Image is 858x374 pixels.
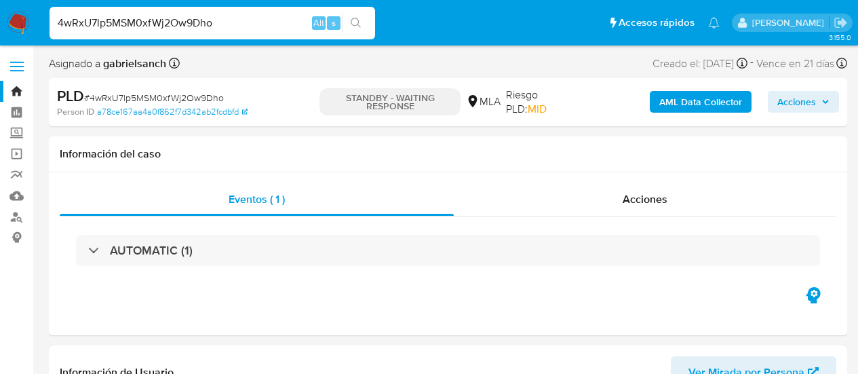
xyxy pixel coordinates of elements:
[110,243,193,258] h3: AUTOMATIC (1)
[319,88,461,115] p: STANDBY - WAITING RESPONSE
[834,16,848,30] a: Salir
[708,17,720,29] a: Notificaciones
[332,16,336,29] span: s
[768,91,839,113] button: Acciones
[313,16,324,29] span: Alt
[229,191,285,207] span: Eventos ( 1 )
[623,191,667,207] span: Acciones
[97,106,248,118] a: a78ce167aa4a0f862f7d342ab2fcdbfd
[777,91,816,113] span: Acciones
[752,16,829,29] p: gabriela.sanchez@mercadolibre.com
[57,85,84,107] b: PLD
[659,91,742,113] b: AML Data Collector
[60,147,836,161] h1: Información del caso
[100,56,166,71] b: gabrielsanch
[750,54,754,73] span: -
[506,88,577,117] span: Riesgo PLD:
[84,91,224,105] span: # 4wRxU7lp5MSM0xfWj2Ow9Dho
[619,16,695,30] span: Accesos rápidos
[528,101,547,117] span: MID
[650,91,752,113] button: AML Data Collector
[466,94,501,109] div: MLA
[342,14,370,33] button: search-icon
[49,56,166,71] span: Asignado a
[50,14,375,32] input: Buscar usuario o caso...
[57,106,94,118] b: Person ID
[652,54,747,73] div: Creado el: [DATE]
[76,235,820,266] div: AUTOMATIC (1)
[756,56,834,71] span: Vence en 21 días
